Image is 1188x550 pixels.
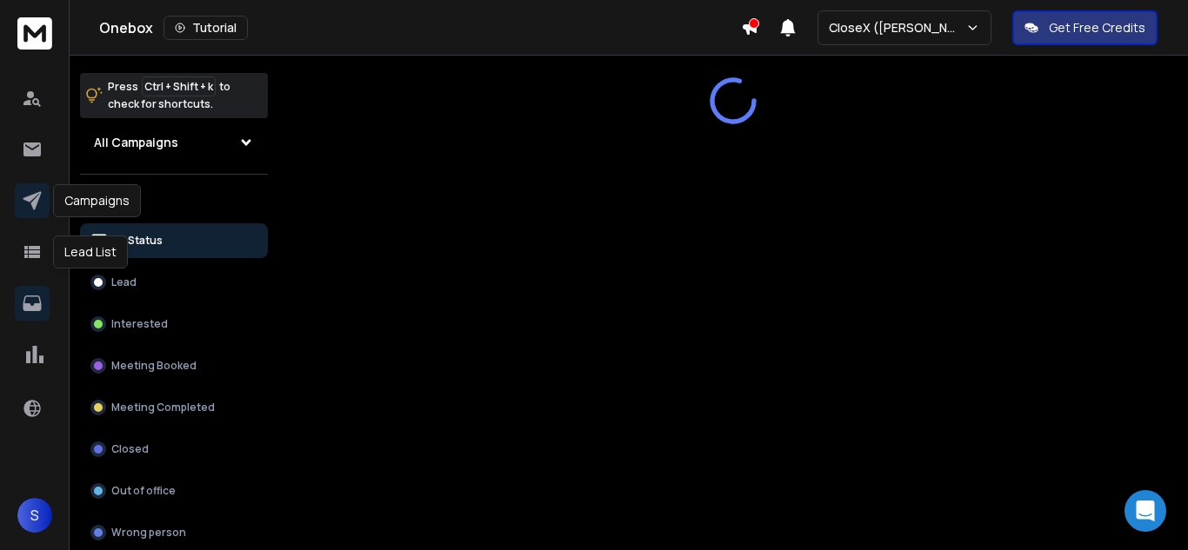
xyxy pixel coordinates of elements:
p: Press to check for shortcuts. [108,78,230,113]
p: Interested [111,317,168,331]
p: Meeting Booked [111,359,197,373]
button: S [17,498,52,533]
button: Meeting Completed [80,390,268,425]
h3: Filters [80,189,268,213]
h1: All Campaigns [94,134,178,151]
span: Ctrl + Shift + k [142,76,216,96]
div: Open Intercom Messenger [1125,490,1166,532]
button: Lead [80,265,268,300]
p: Out of office [111,484,176,498]
button: Interested [80,307,268,341]
p: Closed [111,442,149,456]
button: Closed [80,432,268,467]
button: All Status [80,223,268,258]
button: Meeting Booked [80,348,268,383]
p: CloseX ([PERSON_NAME]) [829,19,965,36]
p: Get Free Credits [1049,19,1145,36]
button: Out of office [80,474,268,508]
p: Wrong person [111,526,186,540]
button: Get Free Credits [1012,10,1158,45]
p: Lead [111,275,137,289]
button: Tutorial [164,16,248,40]
div: Campaigns [53,184,141,217]
button: All Campaigns [80,125,268,160]
p: Meeting Completed [111,401,215,414]
div: Onebox [99,16,741,40]
p: All Status [113,234,163,248]
button: Wrong person [80,515,268,550]
div: Lead List [53,235,128,268]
